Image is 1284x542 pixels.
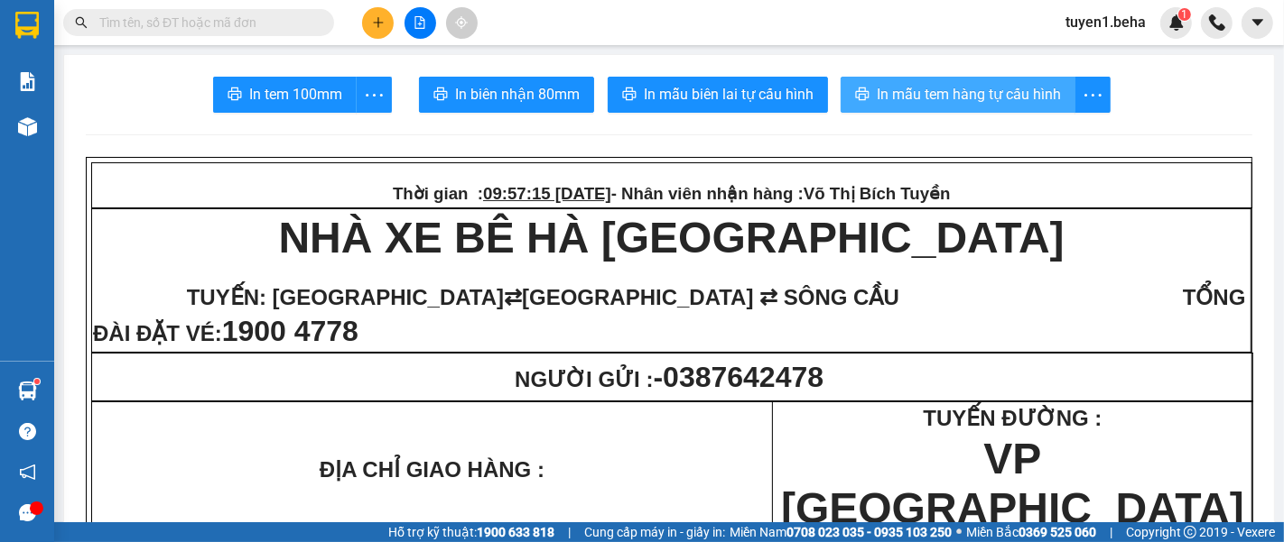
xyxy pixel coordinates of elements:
[515,367,830,391] span: NGƯỜI GỬI :
[222,315,358,347] span: 1900 4778
[1209,14,1225,31] img: phone-icon
[786,525,952,539] strong: 0708 023 035 - 0935 103 250
[362,7,394,39] button: plus
[1051,11,1160,33] span: tuyen1.beha
[781,435,1244,532] span: VP [GEOGRAPHIC_DATA]
[477,525,554,539] strong: 1900 633 818
[522,285,899,309] span: [GEOGRAPHIC_DATA] ⇄ SÔNG CẦU
[99,13,312,32] input: Tìm tên, số ĐT hoặc mã đơn
[213,77,357,113] button: printerIn tem 100mm
[414,16,426,29] span: file-add
[1184,526,1196,538] span: copyright
[455,83,580,106] span: In biên nhận 80mm
[228,87,242,104] span: printer
[106,30,234,49] span: 09:16:17 [DATE]
[372,16,385,29] span: plus
[1075,84,1110,106] span: more
[924,406,1103,430] span: TUYẾN ĐƯỜNG :
[388,522,554,542] span: Hỗ trợ kỹ thuật:
[855,87,870,104] span: printer
[19,504,36,521] span: message
[644,83,814,106] span: In mẫu biên lai tự cấu hình
[1178,8,1191,21] sup: 1
[663,361,823,393] span: 0387642478
[841,77,1075,113] button: printerIn mẫu tem hàng tự cấu hình
[249,83,342,106] span: In tem 100mm
[357,84,391,106] span: more
[18,72,37,91] img: solution-icon
[1075,77,1111,113] button: more
[15,30,573,49] span: Thời gian : - Nhân viên nhận hàng :
[804,184,951,203] span: Võ Thị Bích Tuyền
[455,16,468,29] span: aim
[18,381,37,400] img: warehouse-icon
[1110,522,1112,542] span: |
[966,522,1096,542] span: Miền Bắc
[320,457,544,482] strong: ĐỊA CHỈ GIAO HÀNG :
[654,361,824,393] span: -
[1019,525,1096,539] strong: 0369 525 060
[19,464,36,481] span: notification
[405,7,436,39] button: file-add
[393,184,951,203] span: Thời gian : - Nhân viên nhận hàng :
[877,83,1061,106] span: In mẫu tem hàng tự cấu hình
[1242,7,1273,39] button: caret-down
[433,87,448,104] span: printer
[446,7,478,39] button: aim
[956,528,962,536] span: ⚪️
[187,285,504,309] span: TUYẾN: [GEOGRAPHIC_DATA]
[730,522,952,542] span: Miền Nam
[75,16,88,29] span: search
[608,77,828,113] button: printerIn mẫu biên lai tự cấu hình
[278,214,1064,262] strong: NHÀ XE BÊ HÀ [GEOGRAPHIC_DATA]
[15,12,39,39] img: logo-vxr
[1250,14,1266,31] span: caret-down
[622,87,637,104] span: printer
[93,285,1246,345] span: TỔNG ĐÀI ĐẶT VÉ:
[18,117,37,136] img: warehouse-icon
[1181,8,1187,21] span: 1
[483,184,611,203] span: 09:57:15 [DATE]
[19,423,36,440] span: question-circle
[504,285,522,309] span: ⇄
[419,77,594,113] button: printerIn biên nhận 80mm
[584,522,725,542] span: Cung cấp máy in - giấy in:
[34,379,40,384] sup: 1
[356,77,392,113] button: more
[1168,14,1185,31] img: icon-new-feature
[568,522,571,542] span: |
